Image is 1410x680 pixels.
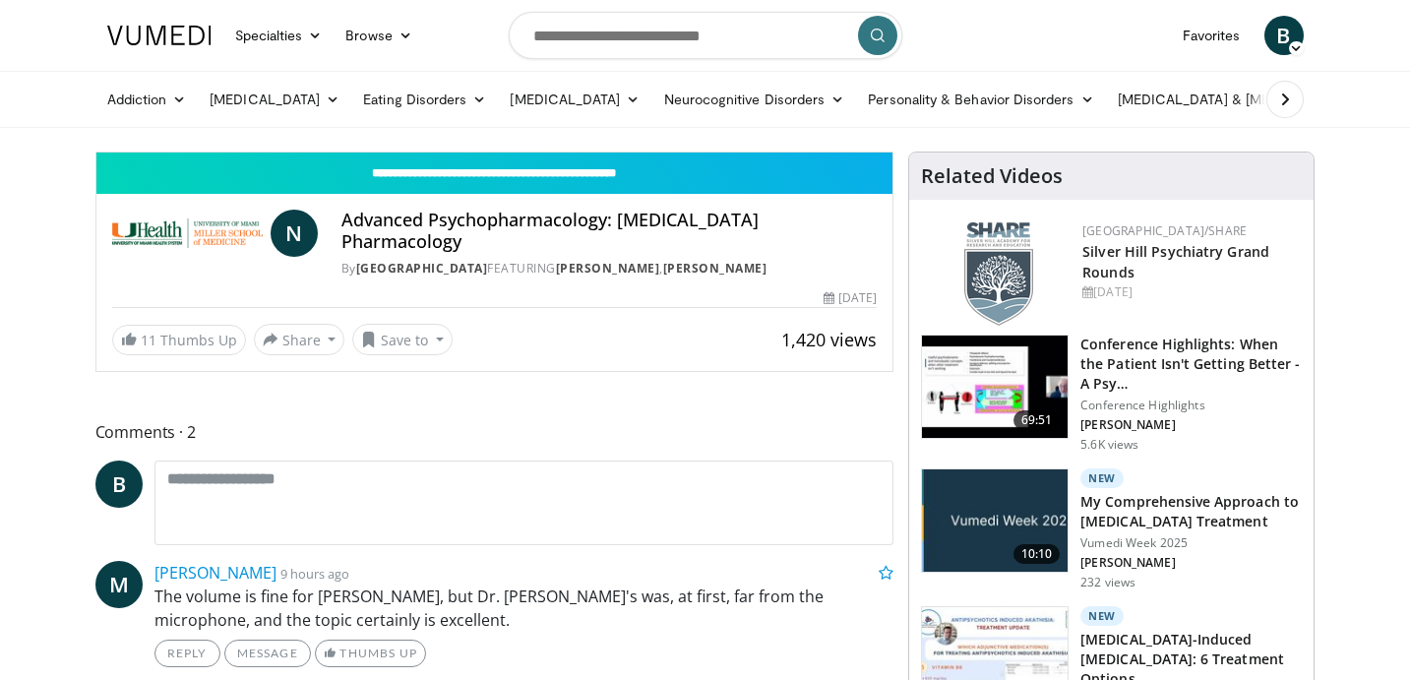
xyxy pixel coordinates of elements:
[1080,335,1302,394] h3: Conference Highlights: When the Patient Isn't Getting Better - A Psy…
[1171,16,1253,55] a: Favorites
[1080,535,1302,551] p: Vumedi Week 2025
[1080,437,1138,453] p: 5.6K views
[1080,555,1302,571] p: [PERSON_NAME]
[498,80,651,119] a: [MEDICAL_DATA]
[1080,468,1124,488] p: New
[112,210,263,257] img: University of Miami
[315,640,426,667] a: Thumbs Up
[1013,410,1061,430] span: 69:51
[95,419,894,445] span: Comments 2
[509,12,902,59] input: Search topics, interventions
[95,561,143,608] a: M
[280,565,349,583] small: 9 hours ago
[1080,606,1124,626] p: New
[154,562,276,584] a: [PERSON_NAME]
[112,325,246,355] a: 11 Thumbs Up
[1013,544,1061,564] span: 10:10
[154,640,220,667] a: Reply
[223,16,335,55] a: Specialties
[1082,222,1247,239] a: [GEOGRAPHIC_DATA]/SHARE
[1264,16,1304,55] a: B
[341,260,877,278] div: By FEATURING ,
[341,210,877,252] h4: Advanced Psychopharmacology: [MEDICAL_DATA] Pharmacology
[1082,242,1269,281] a: Silver Hill Psychiatry Grand Rounds
[351,80,498,119] a: Eating Disorders
[922,336,1068,438] img: 4362ec9e-0993-4580-bfd4-8e18d57e1d49.150x105_q85_crop-smart_upscale.jpg
[198,80,351,119] a: [MEDICAL_DATA]
[95,461,143,508] a: B
[141,331,156,349] span: 11
[1080,492,1302,531] h3: My Comprehensive Approach to [MEDICAL_DATA] Treatment
[1080,398,1302,413] p: Conference Highlights
[921,468,1302,590] a: 10:10 New My Comprehensive Approach to [MEDICAL_DATA] Treatment Vumedi Week 2025 [PERSON_NAME] 23...
[1082,283,1298,301] div: [DATE]
[154,585,894,632] p: The volume is fine for [PERSON_NAME], but Dr. [PERSON_NAME]'s was, at first, far from the microph...
[356,260,488,277] a: [GEOGRAPHIC_DATA]
[334,16,424,55] a: Browse
[271,210,318,257] a: N
[224,640,311,667] a: Message
[107,26,212,45] img: VuMedi Logo
[921,335,1302,453] a: 69:51 Conference Highlights: When the Patient Isn't Getting Better - A Psy… Conference Highlights...
[95,80,199,119] a: Addiction
[556,260,660,277] a: [PERSON_NAME]
[254,324,345,355] button: Share
[352,324,453,355] button: Save to
[663,260,767,277] a: [PERSON_NAME]
[652,80,857,119] a: Neurocognitive Disorders
[1080,575,1135,590] p: 232 views
[964,222,1033,326] img: f8aaeb6d-318f-4fcf-bd1d-54ce21f29e87.png.150x105_q85_autocrop_double_scale_upscale_version-0.2.png
[921,164,1063,188] h4: Related Videos
[781,328,877,351] span: 1,420 views
[1106,80,1387,119] a: [MEDICAL_DATA] & [MEDICAL_DATA]
[824,289,877,307] div: [DATE]
[856,80,1105,119] a: Personality & Behavior Disorders
[922,469,1068,572] img: ae1082c4-cc90-4cd6-aa10-009092bfa42a.jpg.150x105_q85_crop-smart_upscale.jpg
[1080,417,1302,433] p: [PERSON_NAME]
